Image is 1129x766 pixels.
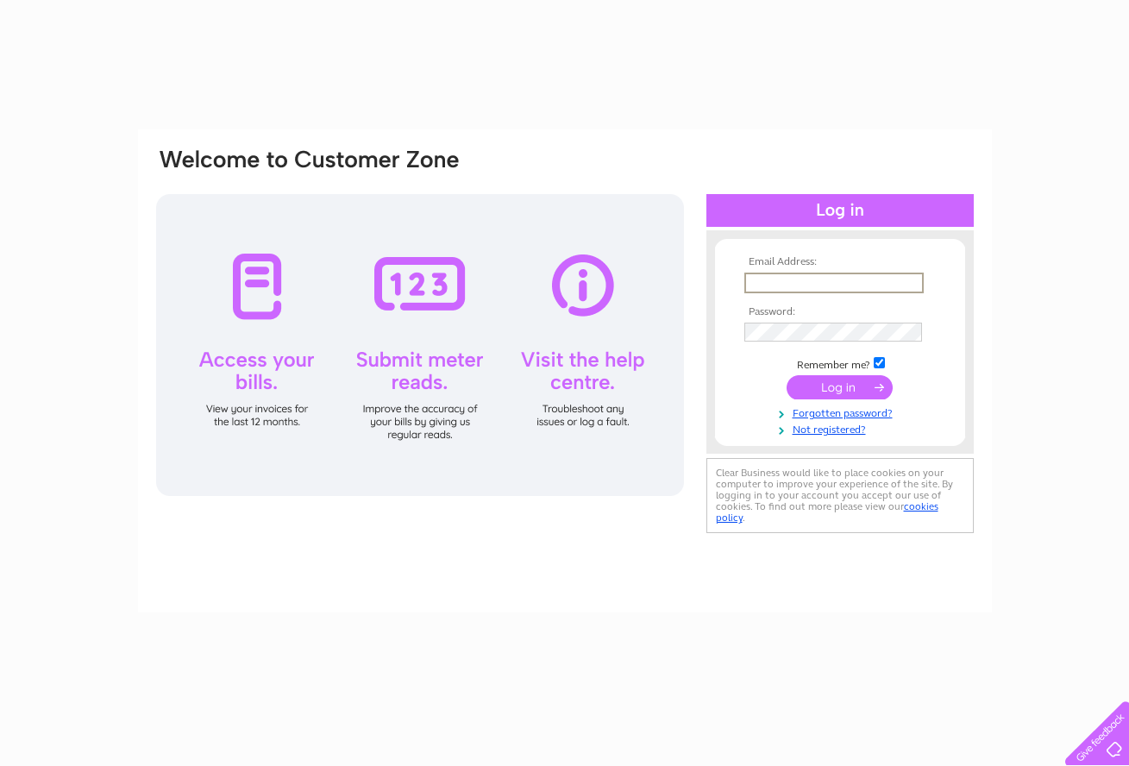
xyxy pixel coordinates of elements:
[787,375,893,399] input: Submit
[716,500,938,524] a: cookies policy
[744,420,940,436] a: Not registered?
[740,306,940,318] th: Password:
[706,458,974,533] div: Clear Business would like to place cookies on your computer to improve your experience of the sit...
[744,404,940,420] a: Forgotten password?
[740,256,940,268] th: Email Address:
[740,355,940,372] td: Remember me?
